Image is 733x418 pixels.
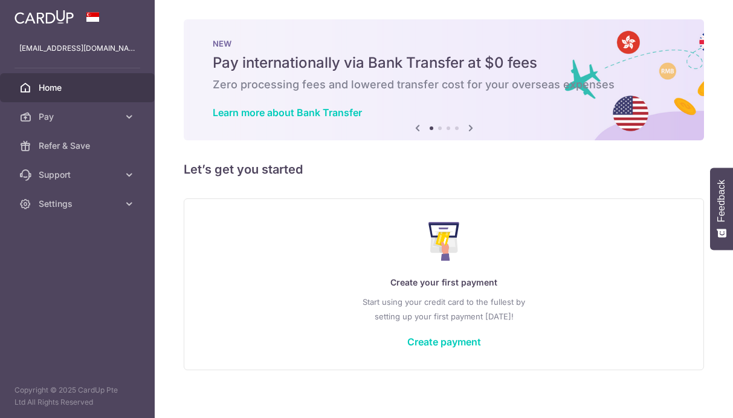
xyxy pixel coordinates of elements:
a: Create payment [407,336,481,348]
img: Make Payment [428,222,459,261]
img: Bank transfer banner [184,19,704,140]
p: Start using your credit card to the fullest by setting up your first payment [DATE]! [208,295,679,324]
p: Create your first payment [208,275,679,290]
span: Refer & Save [39,140,118,152]
p: [EMAIL_ADDRESS][DOMAIN_NAME] [19,42,135,54]
h5: Pay internationally via Bank Transfer at $0 fees [213,53,675,73]
a: Learn more about Bank Transfer [213,106,362,119]
h5: Let’s get you started [184,160,704,179]
span: Settings [39,198,118,210]
span: Home [39,82,118,94]
span: Support [39,169,118,181]
span: Pay [39,111,118,123]
button: Feedback - Show survey [710,168,733,250]
span: Feedback [716,180,727,222]
h6: Zero processing fees and lowered transfer cost for your overseas expenses [213,77,675,92]
img: CardUp [15,10,74,24]
p: NEW [213,39,675,48]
